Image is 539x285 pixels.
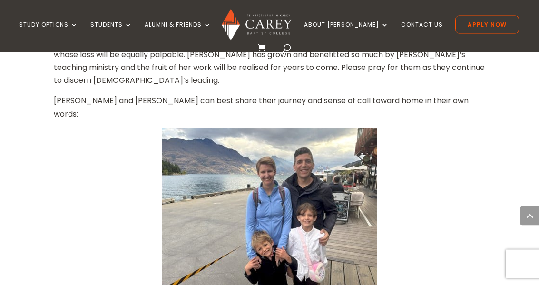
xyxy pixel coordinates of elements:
p: It is safe to say that these are two people whose impact has been felt by many across [GEOGRAPHIC... [54,36,485,95]
a: About [PERSON_NAME] [304,21,389,44]
a: Apply Now [455,16,519,34]
img: Carey Baptist College [222,9,292,41]
a: Contact Us [401,21,443,44]
a: Study Options [19,21,78,44]
a: Students [90,21,132,44]
a: Alumni & Friends [145,21,211,44]
p: [PERSON_NAME] and [PERSON_NAME] can best share their journey and sense of call toward home in the... [54,95,485,128]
